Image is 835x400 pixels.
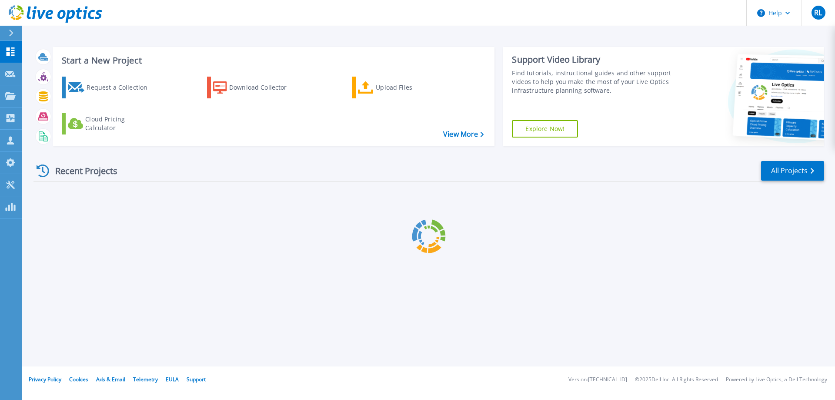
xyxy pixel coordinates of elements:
li: Powered by Live Optics, a Dell Technology [726,377,827,383]
a: Telemetry [133,376,158,383]
div: Request a Collection [87,79,156,96]
div: Support Video Library [512,54,675,65]
a: Download Collector [207,77,304,98]
div: Recent Projects [33,160,129,182]
a: Cloud Pricing Calculator [62,113,159,134]
div: Cloud Pricing Calculator [85,115,155,132]
a: Cookies [69,376,88,383]
div: Find tutorials, instructional guides and other support videos to help you make the most of your L... [512,69,675,95]
div: Upload Files [376,79,445,96]
a: All Projects [761,161,824,181]
li: © 2025 Dell Inc. All Rights Reserved [635,377,718,383]
a: Explore Now! [512,120,578,138]
a: Request a Collection [62,77,159,98]
a: EULA [166,376,179,383]
li: Version: [TECHNICAL_ID] [568,377,627,383]
a: Privacy Policy [29,376,61,383]
div: Download Collector [229,79,299,96]
a: View More [443,130,484,138]
span: RL [814,9,822,16]
h3: Start a New Project [62,56,484,65]
a: Upload Files [352,77,449,98]
a: Support [187,376,206,383]
a: Ads & Email [96,376,125,383]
